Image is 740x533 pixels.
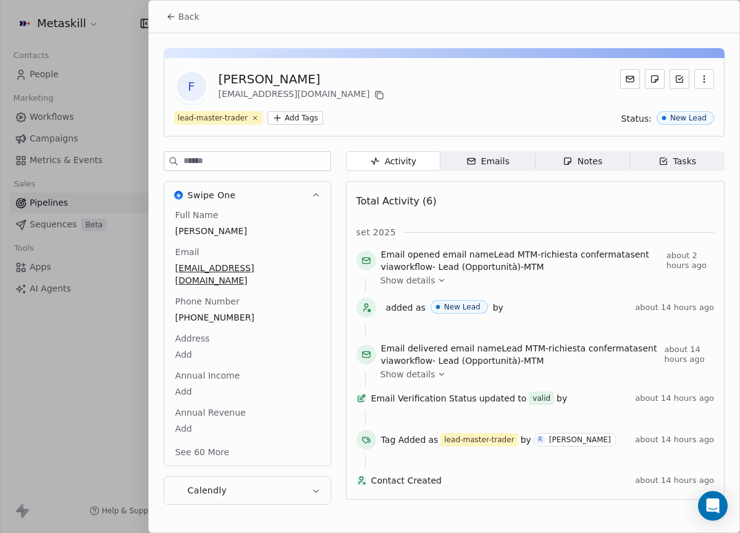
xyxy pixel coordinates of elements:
[356,195,437,207] span: Total Activity (6)
[444,303,481,311] div: New Lead
[439,262,544,272] span: Lead (Opportunità)-MTM
[381,368,435,380] span: Show details
[175,348,319,361] span: Add
[557,392,567,405] span: by
[664,345,714,364] span: about 14 hours ago
[563,155,602,168] div: Notes
[173,369,243,382] span: Annual Income
[521,434,531,446] span: by
[356,226,396,238] span: set 2025
[381,274,435,287] span: Show details
[267,111,323,125] button: Add Tags
[219,70,387,88] div: [PERSON_NAME]
[381,343,448,353] span: Email delivered
[174,486,183,495] img: Calendly
[635,476,714,485] span: about 14 hours ago
[164,477,330,504] button: CalendlyCalendly
[174,191,183,199] img: Swipe One
[635,393,714,403] span: about 14 hours ago
[494,250,631,259] span: Lead MTM-richiesta confermata
[381,250,440,259] span: Email opened
[493,301,503,314] span: by
[168,441,237,463] button: See 60 More
[439,356,544,366] span: Lead (Opportunità)-MTM
[444,434,514,445] div: lead-master-trader
[175,262,319,287] span: [EMAIL_ADDRESS][DOMAIN_NAME]
[428,434,438,446] span: as
[173,209,221,221] span: Full Name
[164,182,330,209] button: Swipe OneSwipe One
[658,155,697,168] div: Tasks
[371,392,477,405] span: Email Verification Status
[666,251,714,271] span: about 2 hours ago
[466,155,510,168] div: Emails
[188,189,236,201] span: Swipe One
[502,343,638,353] span: Lead MTM-richiesta confermata
[532,392,550,405] div: valid
[175,225,319,237] span: [PERSON_NAME]
[173,406,248,419] span: Annual Revenue
[371,474,631,487] span: Contact Created
[178,112,248,124] div: lead-master-trader
[173,295,242,308] span: Phone Number
[381,248,662,273] span: email name sent via workflow -
[381,368,705,380] a: Show details
[173,332,212,345] span: Address
[381,342,660,367] span: email name sent via workflow -
[381,274,705,287] a: Show details
[173,246,202,258] span: Email
[635,303,714,313] span: about 14 hours ago
[164,209,330,466] div: Swipe OneSwipe One
[188,484,227,497] span: Calendly
[386,301,426,314] span: added as
[698,491,728,521] div: Open Intercom Messenger
[381,434,426,446] span: Tag Added
[479,392,527,405] span: updated to
[538,435,542,445] div: R
[175,422,319,435] span: Add
[635,435,714,445] span: about 14 hours ago
[175,385,319,398] span: Add
[175,311,319,324] span: [PHONE_NUMBER]
[177,72,206,101] span: F
[179,10,200,23] span: Back
[670,114,707,122] div: New Lead
[159,6,207,28] button: Back
[549,435,611,444] div: [PERSON_NAME]
[219,88,387,103] div: [EMAIL_ADDRESS][DOMAIN_NAME]
[621,112,652,125] span: Status:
